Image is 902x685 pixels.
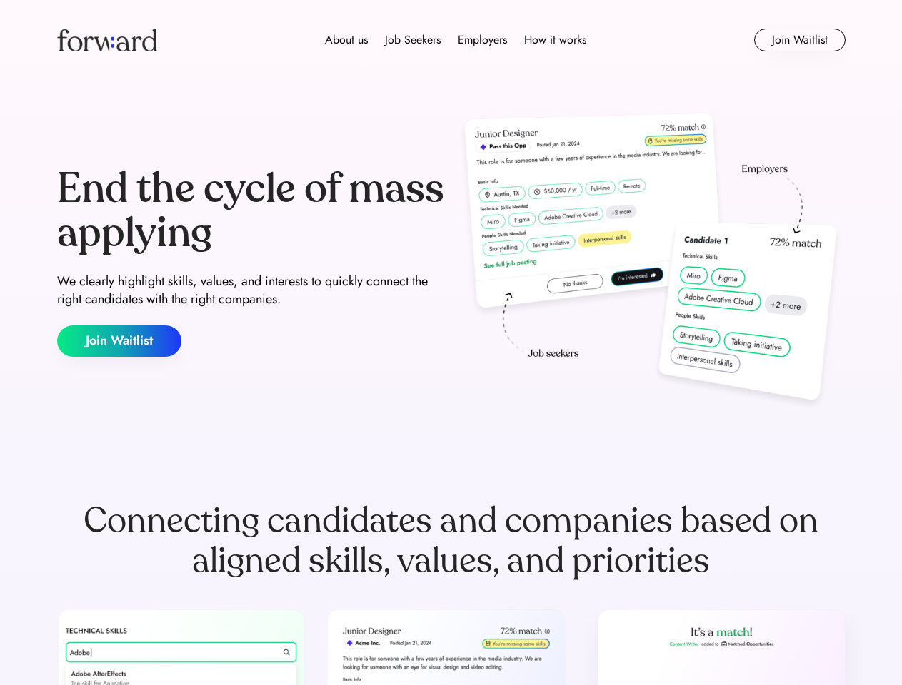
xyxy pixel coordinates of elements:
div: End the cycle of mass applying [57,167,446,255]
div: How it works [524,31,586,49]
img: hero-image.png [457,108,846,415]
div: Employers [458,31,507,49]
div: About us [325,31,368,49]
button: Join Waitlist [57,325,181,357]
div: We clearly highlight skills, values, and interests to quickly connect the right candidates with t... [57,273,446,308]
div: Connecting candidates and companies based on aligned skills, values, and priorities [57,501,846,581]
img: Forward logo [57,29,157,51]
div: Job Seekers [385,31,441,49]
button: Join Waitlist [754,29,846,51]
